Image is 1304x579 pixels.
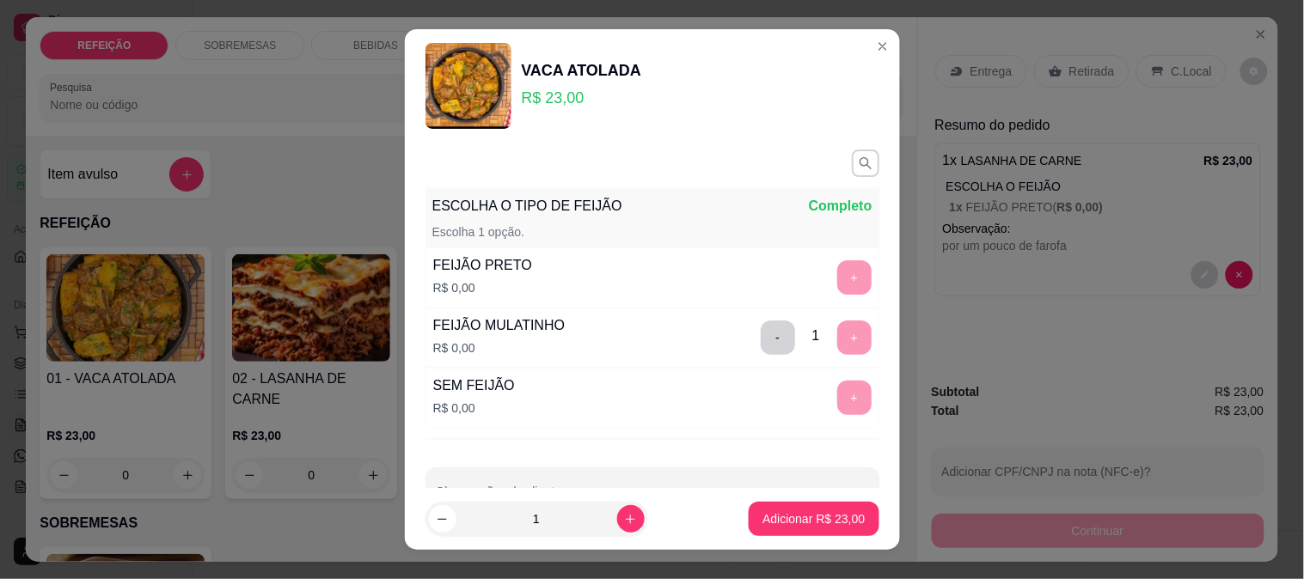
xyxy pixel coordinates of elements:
[433,399,515,417] p: R$ 0,00
[522,86,642,110] p: R$ 23,00
[429,505,456,533] button: decrease-product-quantity
[433,339,566,357] p: R$ 0,00
[617,505,645,533] button: increase-product-quantity
[432,223,524,241] p: Escolha 1 opção.
[761,320,795,355] button: delete
[433,279,532,296] p: R$ 0,00
[809,196,872,216] p: Completo
[812,326,820,346] div: 1
[762,510,865,527] p: Adicionar R$ 23,00
[433,315,566,336] div: FEIJÃO MULATINHO
[522,58,642,82] div: VACA ATOLADA
[433,375,515,396] div: SEM FEIJÃO
[433,255,532,276] div: FEIJÃO PRETO
[749,502,879,536] button: Adicionar R$ 23,00
[425,43,511,129] img: product-image
[432,196,622,216] p: ESCOLHA O TIPO DE FEIJÃO
[869,33,897,60] button: Close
